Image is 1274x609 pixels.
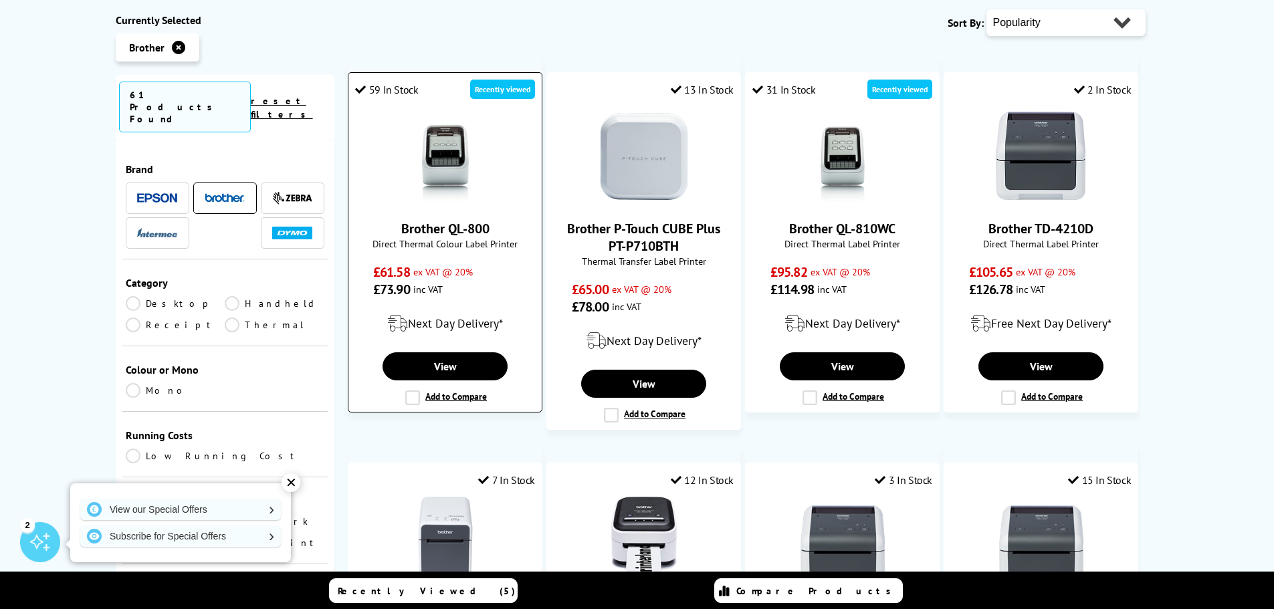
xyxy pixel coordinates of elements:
[951,237,1131,250] span: Direct Thermal Label Printer
[554,322,734,360] div: modal_delivery
[470,80,535,99] div: Recently viewed
[137,229,177,238] img: Intermec
[612,300,641,313] span: inc VAT
[338,585,516,597] span: Recently Viewed (5)
[948,16,984,29] span: Sort By:
[225,296,324,311] a: Handheld
[126,449,325,463] a: Low Running Cost
[395,106,496,207] img: Brother QL-800
[752,305,932,342] div: modal_delivery
[282,473,300,492] div: ✕
[969,263,1013,281] span: £105.65
[272,227,312,239] img: Dymo
[594,497,694,597] img: Brother VC-500W
[875,473,932,487] div: 3 In Stock
[581,370,706,398] a: View
[594,196,694,209] a: Brother P-Touch CUBE Plus PT-P710BTH
[272,190,312,207] a: Zebra
[126,276,325,289] div: Category
[116,13,335,27] div: Currently Selected
[572,298,609,316] span: £78.00
[373,263,410,281] span: £61.58
[567,220,720,255] a: Brother P-Touch CUBE Plus PT-P710BTH
[129,41,165,54] span: Brother
[225,318,324,332] a: Thermal
[752,83,815,96] div: 31 In Stock
[119,82,251,132] span: 61 Products Found
[792,497,893,597] img: Brother TD-4410D
[205,190,245,207] a: Brother
[80,499,281,520] a: View our Special Offers
[20,517,35,532] div: 2
[1074,83,1132,96] div: 2 In Stock
[671,473,734,487] div: 12 In Stock
[988,220,1093,237] a: Brother TD-4210D
[991,106,1091,207] img: Brother TD-4210D
[355,305,535,342] div: modal_delivery
[1016,283,1045,295] span: inc VAT
[413,283,443,295] span: inc VAT
[126,296,225,311] a: Desktop
[594,106,694,207] img: Brother P-Touch CUBE Plus PT-P710BTH
[126,383,225,398] a: Mono
[969,281,1013,298] span: £126.78
[383,352,507,380] a: View
[126,429,325,442] div: Running Costs
[612,283,671,295] span: ex VAT @ 20%
[137,225,177,241] a: Intermec
[355,83,418,96] div: 59 In Stock
[413,265,473,278] span: ex VAT @ 20%
[991,196,1091,209] a: Brother TD-4210D
[478,473,535,487] div: 7 In Stock
[991,497,1091,597] img: Brother TD-4420DN
[770,281,814,298] span: £114.98
[355,237,535,250] span: Direct Thermal Colour Label Printer
[251,95,313,120] a: reset filters
[137,190,177,207] a: Epson
[272,225,312,241] a: Dymo
[803,390,884,405] label: Add to Compare
[671,83,734,96] div: 13 In Stock
[951,305,1131,342] div: modal_delivery
[792,196,893,209] a: Brother QL-810WC
[80,525,281,547] a: Subscribe for Special Offers
[572,281,609,298] span: £65.00
[554,255,734,267] span: Thermal Transfer Label Printer
[126,318,225,332] a: Receipt
[126,162,325,176] div: Brand
[1016,265,1075,278] span: ex VAT @ 20%
[752,237,932,250] span: Direct Thermal Label Printer
[978,352,1103,380] a: View
[395,196,496,209] a: Brother QL-800
[817,283,847,295] span: inc VAT
[405,390,487,405] label: Add to Compare
[329,578,518,603] a: Recently Viewed (5)
[137,193,177,203] img: Epson
[736,585,898,597] span: Compare Products
[604,408,685,422] label: Add to Compare
[373,281,410,298] span: £73.90
[395,497,496,597] img: Brother TD-2135N
[714,578,903,603] a: Compare Products
[126,363,325,376] div: Colour or Mono
[401,220,490,237] a: Brother QL-800
[789,220,895,237] a: Brother QL-810WC
[1001,390,1083,405] label: Add to Compare
[792,106,893,207] img: Brother QL-810WC
[205,193,245,203] img: Brother
[770,263,807,281] span: £95.82
[1068,473,1131,487] div: 15 In Stock
[867,80,932,99] div: Recently viewed
[272,192,312,205] img: Zebra
[811,265,870,278] span: ex VAT @ 20%
[780,352,904,380] a: View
